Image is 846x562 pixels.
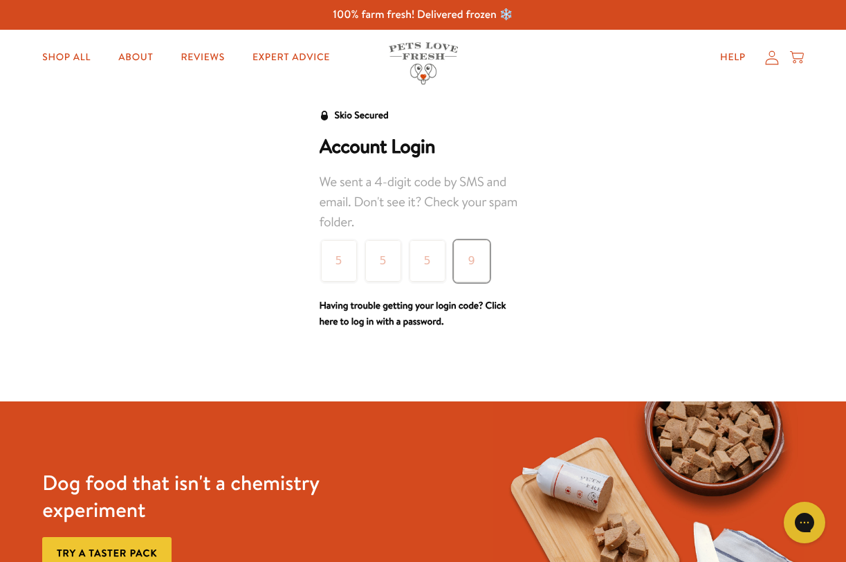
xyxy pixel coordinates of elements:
[777,497,832,548] iframe: Gorgias live chat messenger
[31,44,102,71] a: Shop All
[320,111,329,120] svg: Security
[709,44,757,71] a: Help
[320,107,389,135] a: Skio Secured
[169,44,235,71] a: Reviews
[320,135,527,158] h2: Account Login
[241,44,341,71] a: Expert Advice
[42,469,353,523] h3: Dog food that isn't a chemistry experiment
[320,298,506,329] a: Having trouble getting your login code? Click here to log in with a password.
[389,42,458,84] img: Pets Love Fresh
[107,44,164,71] a: About
[335,107,389,124] div: Skio Secured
